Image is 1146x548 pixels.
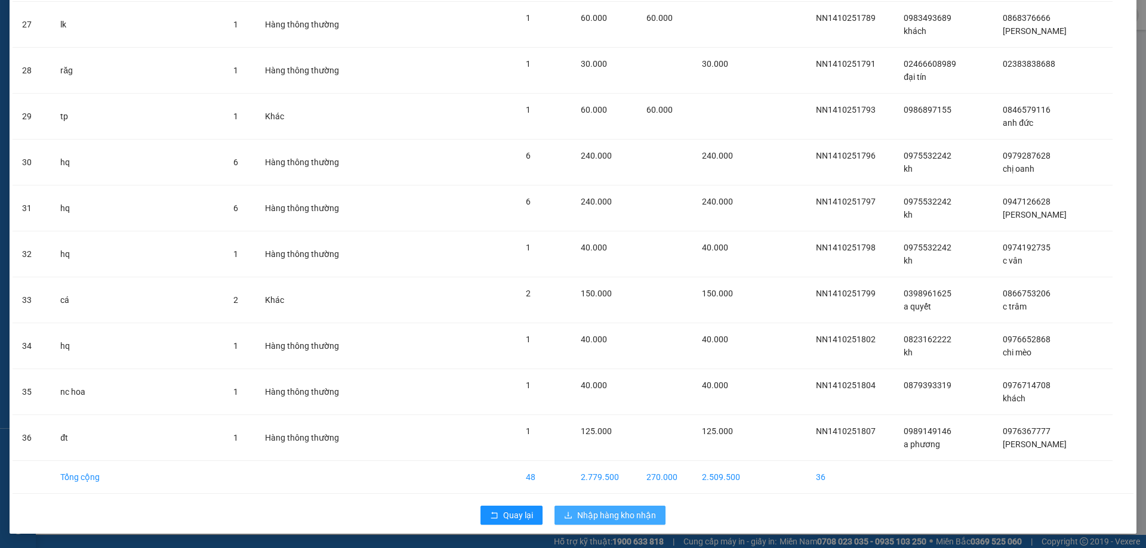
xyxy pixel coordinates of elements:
[51,94,224,140] td: tp
[702,197,733,206] span: 240.000
[904,151,951,160] span: 0975532242
[904,164,913,174] span: kh
[13,48,51,94] td: 28
[503,509,533,522] span: Quay lại
[13,277,51,323] td: 33
[480,506,543,525] button: rollbackQuay lại
[255,231,359,277] td: Hàng thông thường
[1003,164,1034,174] span: chị oanh
[904,256,913,265] span: kh
[13,231,51,277] td: 32
[904,289,951,298] span: 0398961625
[904,335,951,344] span: 0823162222
[233,203,238,213] span: 6
[904,439,940,449] span: a phương
[51,2,224,48] td: lk
[255,415,359,461] td: Hàng thông thường
[581,151,612,160] span: 240.000
[233,20,238,29] span: 1
[13,185,51,231] td: 31
[581,243,607,252] span: 40.000
[1003,256,1022,265] span: c vân
[1003,59,1055,69] span: 02383838688
[816,426,876,436] span: NN1410251807
[233,249,238,259] span: 1
[1003,243,1050,252] span: 0974192735
[233,112,238,121] span: 1
[526,380,531,390] span: 1
[51,48,224,94] td: răg
[51,185,224,231] td: hq
[816,105,876,114] span: NN1410251793
[526,105,531,114] span: 1
[702,380,728,390] span: 40.000
[233,157,238,167] span: 6
[51,415,224,461] td: đt
[692,461,756,494] td: 2.509.500
[1003,426,1050,436] span: 0976367777
[816,335,876,344] span: NN1410251802
[904,380,951,390] span: 0879393319
[554,506,666,525] button: downloadNhập hàng kho nhận
[1003,302,1027,311] span: c trâm
[255,369,359,415] td: Hàng thông thường
[646,105,673,114] span: 60.000
[581,13,607,23] span: 60.000
[13,415,51,461] td: 36
[904,426,951,436] span: 0989149146
[526,335,531,344] span: 1
[526,197,531,206] span: 6
[255,277,359,323] td: Khác
[13,2,51,48] td: 27
[1003,380,1050,390] span: 0976714708
[904,26,926,36] span: khách
[816,59,876,69] span: NN1410251791
[516,461,571,494] td: 48
[816,243,876,252] span: NN1410251798
[581,335,607,344] span: 40.000
[646,13,673,23] span: 60.000
[255,94,359,140] td: Khác
[51,369,224,415] td: nc hoa
[1003,151,1050,160] span: 0979287628
[13,323,51,369] td: 34
[1003,26,1067,36] span: [PERSON_NAME]
[581,380,607,390] span: 40.000
[702,59,728,69] span: 30.000
[526,59,531,69] span: 1
[904,13,951,23] span: 0983493689
[51,323,224,369] td: hq
[255,185,359,231] td: Hàng thông thường
[702,151,733,160] span: 240.000
[637,461,692,494] td: 270.000
[904,197,951,206] span: 0975532242
[702,289,733,298] span: 150.000
[233,341,238,351] span: 1
[571,461,637,494] td: 2.779.500
[702,426,733,436] span: 125.000
[1003,439,1067,449] span: [PERSON_NAME]
[13,94,51,140] td: 29
[1003,289,1050,298] span: 0866753206
[564,511,572,521] span: download
[1003,13,1050,23] span: 0868376666
[1003,348,1031,357] span: chi mèo
[255,140,359,185] td: Hàng thông thường
[581,289,612,298] span: 150.000
[806,461,894,494] td: 36
[255,323,359,369] td: Hàng thông thường
[51,277,224,323] td: cá
[51,461,224,494] td: Tổng cộng
[904,302,931,311] span: a quyết
[581,105,607,114] span: 60.000
[1003,394,1025,403] span: khách
[526,243,531,252] span: 1
[490,511,498,521] span: rollback
[816,151,876,160] span: NN1410251796
[904,105,951,114] span: 0986897155
[816,289,876,298] span: NN1410251799
[255,48,359,94] td: Hàng thông thường
[816,197,876,206] span: NN1410251797
[577,509,656,522] span: Nhập hàng kho nhận
[581,59,607,69] span: 30.000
